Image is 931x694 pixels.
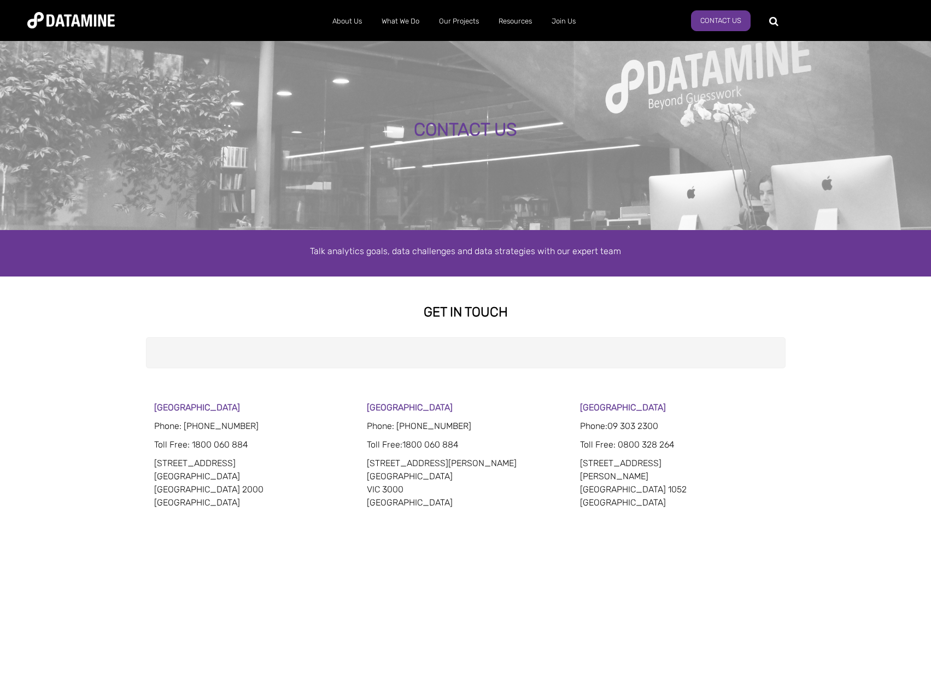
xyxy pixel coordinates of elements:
p: : 1800 060 884 [154,438,352,451]
img: Datamine [27,12,115,28]
p: Phone: [580,420,777,433]
p: [STREET_ADDRESS][PERSON_NAME] [GEOGRAPHIC_DATA] VIC 3000 [GEOGRAPHIC_DATA] [367,457,564,509]
span: Toll Free: 0800 328 264 [580,439,675,450]
strong: [GEOGRAPHIC_DATA] [367,402,453,413]
span: Talk analytics goals, data challenges and data strategies with our expert team [310,246,621,256]
p: [STREET_ADDRESS] [GEOGRAPHIC_DATA] [GEOGRAPHIC_DATA] 2000 [GEOGRAPHIC_DATA] [154,457,352,509]
strong: [GEOGRAPHIC_DATA] [154,402,240,413]
a: Our Projects [429,7,489,36]
a: Contact Us [691,10,751,31]
strong: [GEOGRAPHIC_DATA] [580,402,666,413]
span: Toll Free: [367,439,402,450]
a: About Us [323,7,372,36]
span: Phone: [PHONE_NUMBER] [154,421,259,431]
span: 09 303 2300 [607,421,658,431]
span: Phone: [PHONE_NUMBER] [367,421,471,431]
p: 1800 060 884 [367,438,564,451]
strong: GET IN TOUCH [424,304,508,320]
a: Resources [489,7,542,36]
span: Toll Free [154,439,188,450]
div: CONTACT US [107,120,824,140]
p: [STREET_ADDRESS] [PERSON_NAME] [GEOGRAPHIC_DATA] 1052 [GEOGRAPHIC_DATA] [580,457,777,509]
a: Join Us [542,7,585,36]
a: What We Do [372,7,429,36]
